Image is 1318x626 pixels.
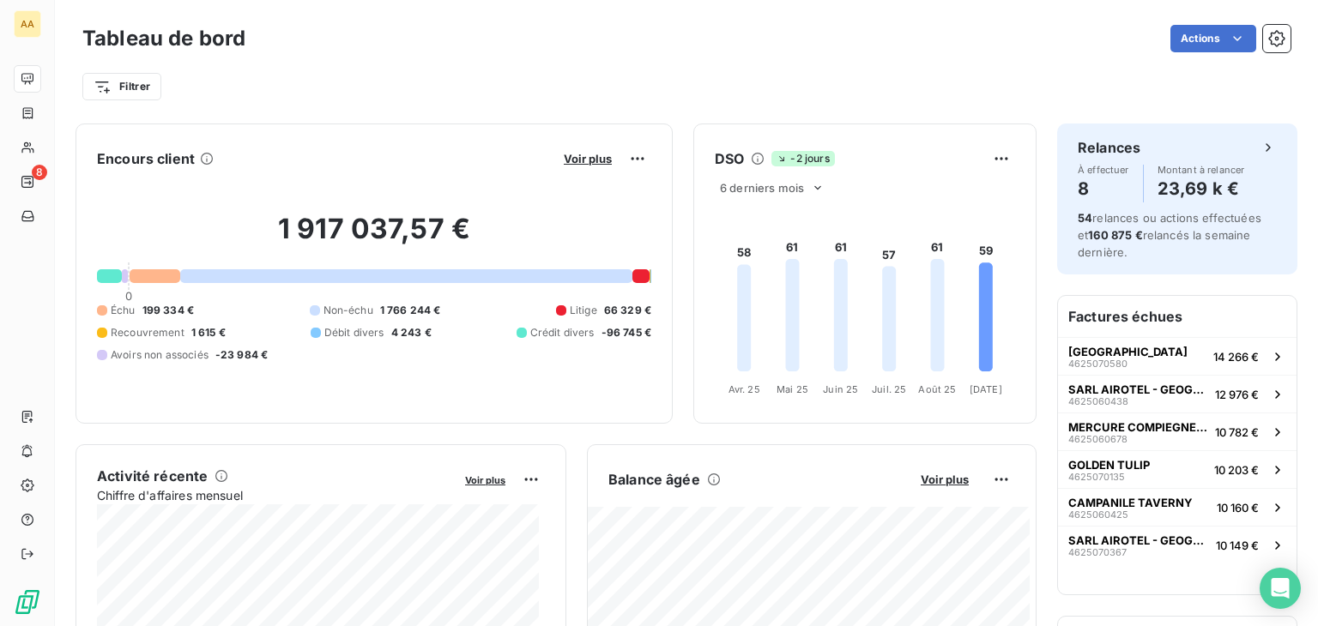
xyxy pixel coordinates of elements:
tspan: [DATE] [970,383,1002,395]
span: 10 203 € [1214,463,1259,477]
span: MERCURE COMPIEGNE - STGHC [1068,420,1208,434]
span: 4 243 € [391,325,432,340]
span: -23 984 € [215,347,268,363]
button: Voir plus [460,472,511,487]
tspan: Juil. 25 [872,383,906,395]
span: 10 149 € [1216,539,1259,552]
h6: Relances [1078,137,1140,158]
span: 4625060678 [1068,434,1128,444]
span: CAMPANILE TAVERNY [1068,496,1193,509]
h6: Factures échues [1058,296,1297,337]
button: [GEOGRAPHIC_DATA]462507058014 266 € [1058,337,1297,375]
span: 4625060425 [1068,509,1128,520]
button: CAMPANILE TAVERNY462506042510 160 € [1058,488,1297,526]
span: 66 329 € [604,303,651,318]
span: SARL AIROTEL - GEOGRAPHOTEL [1068,382,1208,396]
button: SARL AIROTEL - GEOGRAPHOTEL462506043812 976 € [1058,375,1297,412]
span: À effectuer [1078,165,1129,175]
tspan: Avr. 25 [729,383,760,395]
h6: DSO [715,148,744,169]
h4: 23,69 k € [1158,175,1245,202]
span: 4625070367 [1068,547,1127,557]
span: SARL AIROTEL - GEOGRAPHOTEL [1068,533,1209,547]
span: Non-échu [323,303,373,318]
tspan: Mai 25 [777,383,808,395]
span: [GEOGRAPHIC_DATA] [1068,345,1188,358]
span: 8 [32,165,47,180]
span: Voir plus [564,152,612,166]
span: Litige [570,303,597,318]
tspan: Août 25 [918,383,956,395]
img: Logo LeanPay [14,588,41,616]
tspan: Juin 25 [823,383,858,395]
span: -2 jours [771,151,834,166]
h6: Encours client [97,148,195,169]
span: Échu [111,303,136,318]
span: -96 745 € [602,325,651,340]
div: AA [14,10,41,38]
button: Voir plus [916,472,974,487]
div: Open Intercom Messenger [1260,568,1301,609]
button: Filtrer [82,73,161,100]
h2: 1 917 037,57 € [97,212,651,263]
h6: Activité récente [97,466,208,486]
span: 6 derniers mois [720,181,804,195]
button: GOLDEN TULIP462507013510 203 € [1058,450,1297,488]
span: Avoirs non associés [111,347,209,363]
button: SARL AIROTEL - GEOGRAPHOTEL462507036710 149 € [1058,526,1297,563]
span: Débit divers [324,325,384,340]
span: 12 976 € [1215,388,1259,401]
span: Recouvrement [111,325,184,340]
span: 199 334 € [142,303,194,318]
span: 4625060438 [1068,396,1128,406]
span: 1 766 244 € [380,303,441,318]
span: relances ou actions effectuées et relancés la semaine dernière. [1078,211,1261,259]
span: Voir plus [921,473,969,486]
span: 1 615 € [191,325,226,340]
h4: 8 [1078,175,1129,202]
h6: Balance âgée [608,469,700,490]
span: 10 160 € [1217,501,1259,515]
span: Montant à relancer [1158,165,1245,175]
span: 4625070135 [1068,472,1125,482]
span: Chiffre d'affaires mensuel [97,486,453,504]
button: Actions [1170,25,1256,52]
span: 0 [125,289,132,303]
span: Voir plus [465,474,505,486]
span: Crédit divers [530,325,595,340]
span: 160 875 € [1088,228,1142,242]
h3: Tableau de bord [82,23,245,54]
span: 14 266 € [1213,350,1259,364]
button: Voir plus [559,151,617,166]
span: 54 [1078,211,1092,225]
span: 4625070580 [1068,358,1128,369]
span: 10 782 € [1215,425,1259,439]
span: GOLDEN TULIP [1068,458,1150,472]
button: MERCURE COMPIEGNE - STGHC462506067810 782 € [1058,412,1297,450]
